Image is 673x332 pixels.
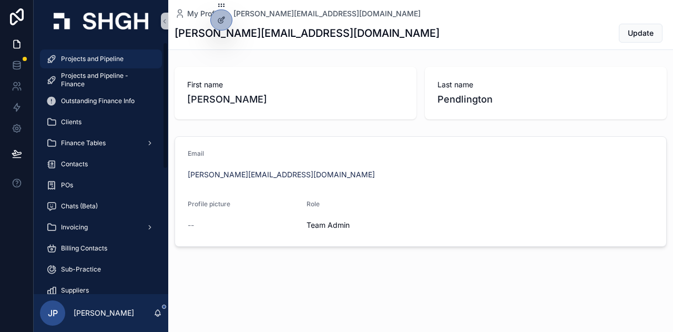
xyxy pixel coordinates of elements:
[187,92,404,107] span: [PERSON_NAME]
[61,139,106,147] span: Finance Tables
[48,307,58,319] span: JP
[188,149,204,157] span: Email
[40,239,162,258] a: Billing Contacts
[175,8,223,19] a: My Profile
[61,118,81,126] span: Clients
[40,218,162,237] a: Invoicing
[61,265,101,274] span: Sub-Practice
[187,8,223,19] span: My Profile
[61,181,73,189] span: POs
[188,200,230,208] span: Profile picture
[54,13,148,29] img: App logo
[40,71,162,89] a: Projects and Pipeline - Finance
[40,113,162,132] a: Clients
[61,244,107,253] span: Billing Contacts
[61,160,88,168] span: Contacts
[40,197,162,216] a: Chats (Beta)
[307,200,320,208] span: Role
[61,202,98,210] span: Chats (Beta)
[40,260,162,279] a: Sub-Practice
[61,223,88,232] span: Invoicing
[437,92,654,107] span: Pendlington
[628,28,654,38] span: Update
[40,134,162,153] a: Finance Tables
[437,79,654,90] span: Last name
[188,169,375,180] a: [PERSON_NAME][EMAIL_ADDRESS][DOMAIN_NAME]
[74,308,134,318] p: [PERSON_NAME]
[188,220,194,230] span: --
[175,26,440,41] h1: [PERSON_NAME][EMAIL_ADDRESS][DOMAIN_NAME]
[307,220,350,230] span: Team Admin
[61,97,135,105] span: Outstanding Finance Info
[619,24,662,43] button: Update
[187,79,404,90] span: First name
[40,176,162,195] a: POs
[61,72,151,88] span: Projects and Pipeline - Finance
[233,8,421,19] a: [PERSON_NAME][EMAIL_ADDRESS][DOMAIN_NAME]
[40,49,162,68] a: Projects and Pipeline
[40,281,162,300] a: Suppliers
[34,42,168,294] div: scrollable content
[40,92,162,110] a: Outstanding Finance Info
[61,286,89,295] span: Suppliers
[61,55,124,63] span: Projects and Pipeline
[40,155,162,174] a: Contacts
